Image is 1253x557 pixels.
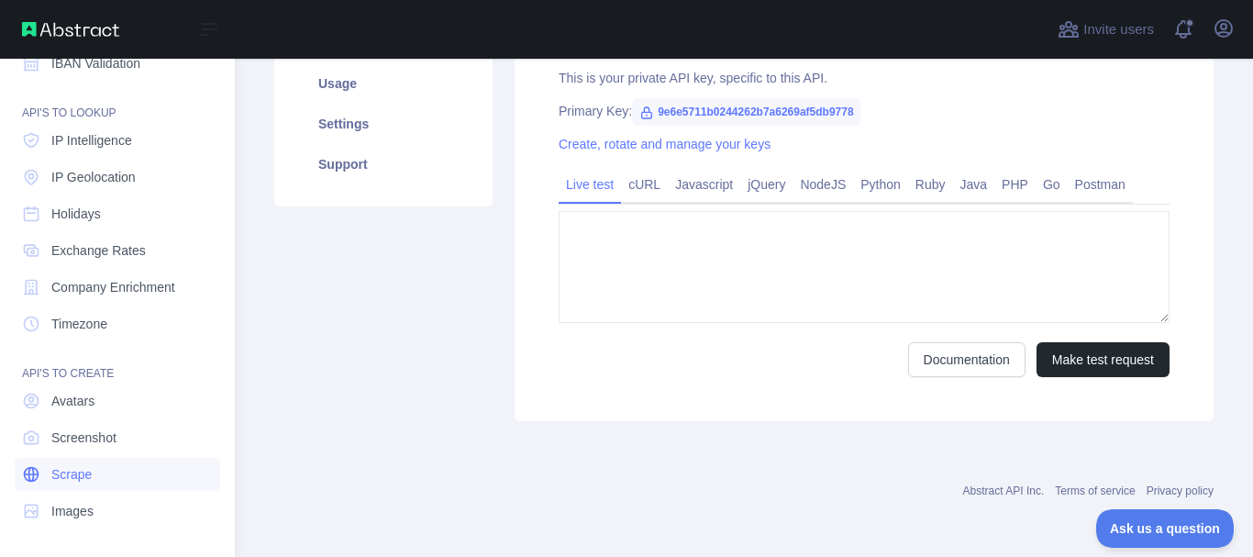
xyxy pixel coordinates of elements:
a: Java [953,170,995,199]
span: IBAN Validation [51,54,140,72]
button: Make test request [1037,342,1170,377]
a: Company Enrichment [15,271,220,304]
div: API'S TO LOOKUP [15,84,220,120]
a: Privacy policy [1147,485,1214,497]
a: Images [15,495,220,528]
a: Avatars [15,384,220,418]
a: Holidays [15,197,220,230]
a: cURL [621,170,668,199]
a: PHP [994,170,1036,199]
a: Usage [296,63,471,104]
span: Invite users [1083,19,1154,40]
img: Abstract API [22,22,119,37]
span: 9e6e5711b0244262b7a6269af5db9778 [632,98,861,126]
iframe: Toggle Customer Support [1096,509,1235,548]
div: API'S TO CREATE [15,344,220,381]
a: IP Geolocation [15,161,220,194]
a: Terms of service [1055,485,1135,497]
span: Screenshot [51,429,116,447]
a: Ruby [908,170,953,199]
div: This is your private API key, specific to this API. [559,69,1170,87]
a: Support [296,144,471,184]
a: Timezone [15,307,220,340]
a: Abstract API Inc. [963,485,1045,497]
span: Avatars [51,392,94,410]
span: Images [51,502,94,520]
span: IP Intelligence [51,131,132,150]
a: Javascript [668,170,740,199]
a: Python [853,170,908,199]
a: Settings [296,104,471,144]
a: Exchange Rates [15,234,220,267]
button: Invite users [1054,15,1158,44]
a: Postman [1068,170,1133,199]
span: Scrape [51,465,92,484]
span: Exchange Rates [51,241,146,260]
a: Documentation [908,342,1026,377]
a: IBAN Validation [15,47,220,80]
a: NodeJS [793,170,853,199]
a: Screenshot [15,421,220,454]
span: IP Geolocation [51,168,136,186]
a: jQuery [740,170,793,199]
span: Company Enrichment [51,278,175,296]
a: Scrape [15,458,220,491]
a: Go [1036,170,1068,199]
a: Create, rotate and manage your keys [559,137,771,151]
span: Holidays [51,205,101,223]
div: Primary Key: [559,102,1170,120]
span: Timezone [51,315,107,333]
a: IP Intelligence [15,124,220,157]
a: Live test [559,170,621,199]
